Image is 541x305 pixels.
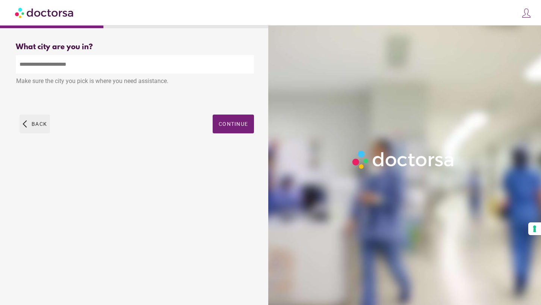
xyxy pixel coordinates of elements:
button: Your consent preferences for tracking technologies [528,222,541,235]
span: Back [32,121,47,127]
button: arrow_back_ios Back [20,115,50,133]
div: Make sure the city you pick is where you need assistance. [16,74,254,90]
div: What city are you in? [16,43,254,51]
span: Continue [219,121,248,127]
img: icons8-customer-100.png [521,8,532,18]
button: Continue [213,115,254,133]
img: Doctorsa.com [15,4,74,21]
img: Logo-Doctorsa-trans-White-partial-flat.png [349,148,458,172]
